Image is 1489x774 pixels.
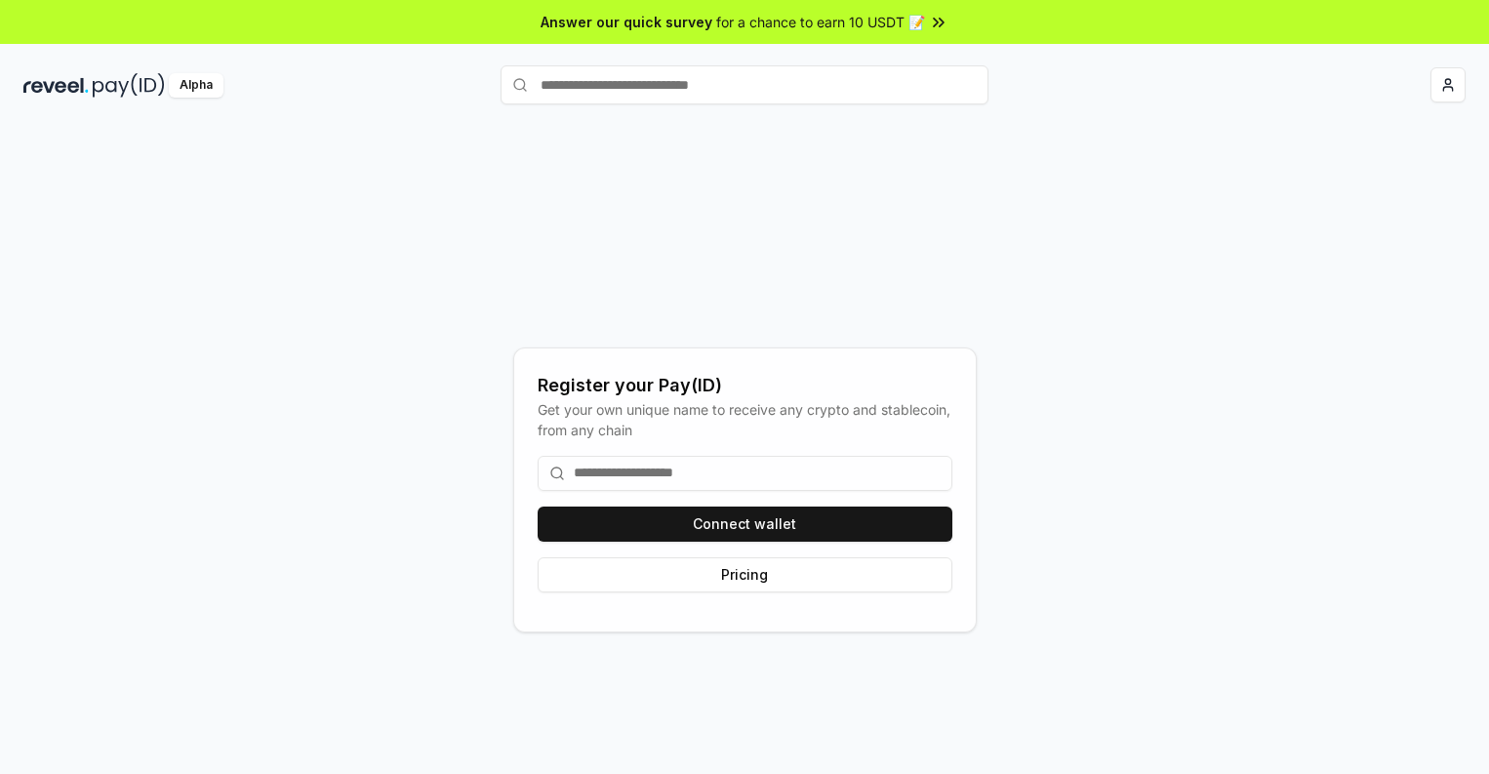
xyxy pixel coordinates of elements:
img: pay_id [93,73,165,98]
div: Register your Pay(ID) [538,372,952,399]
div: Get your own unique name to receive any crypto and stablecoin, from any chain [538,399,952,440]
span: for a chance to earn 10 USDT 📝 [716,12,925,32]
button: Connect wallet [538,507,952,542]
span: Answer our quick survey [541,12,712,32]
button: Pricing [538,557,952,592]
img: reveel_dark [23,73,89,98]
div: Alpha [169,73,223,98]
